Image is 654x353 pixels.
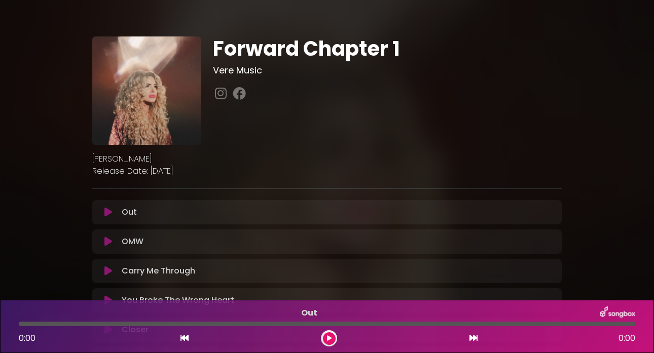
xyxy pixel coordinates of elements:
p: Out [122,206,556,218]
p: [PERSON_NAME] [92,153,562,165]
h1: Forward Chapter 1 [213,36,562,61]
p: OMW [122,236,556,248]
img: songbox-logo-white.png [600,306,635,320]
span: 0:00 [619,332,635,344]
span: 0:00 [19,332,35,344]
p: Out [19,307,600,319]
p: You Broke The Wrong Heart [122,294,556,306]
p: Release Date: [DATE] [92,165,562,177]
img: phiuMILQjy8azlkVAXkF [92,36,201,145]
h3: Vere Music [213,65,562,76]
p: Carry Me Through [122,265,556,277]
